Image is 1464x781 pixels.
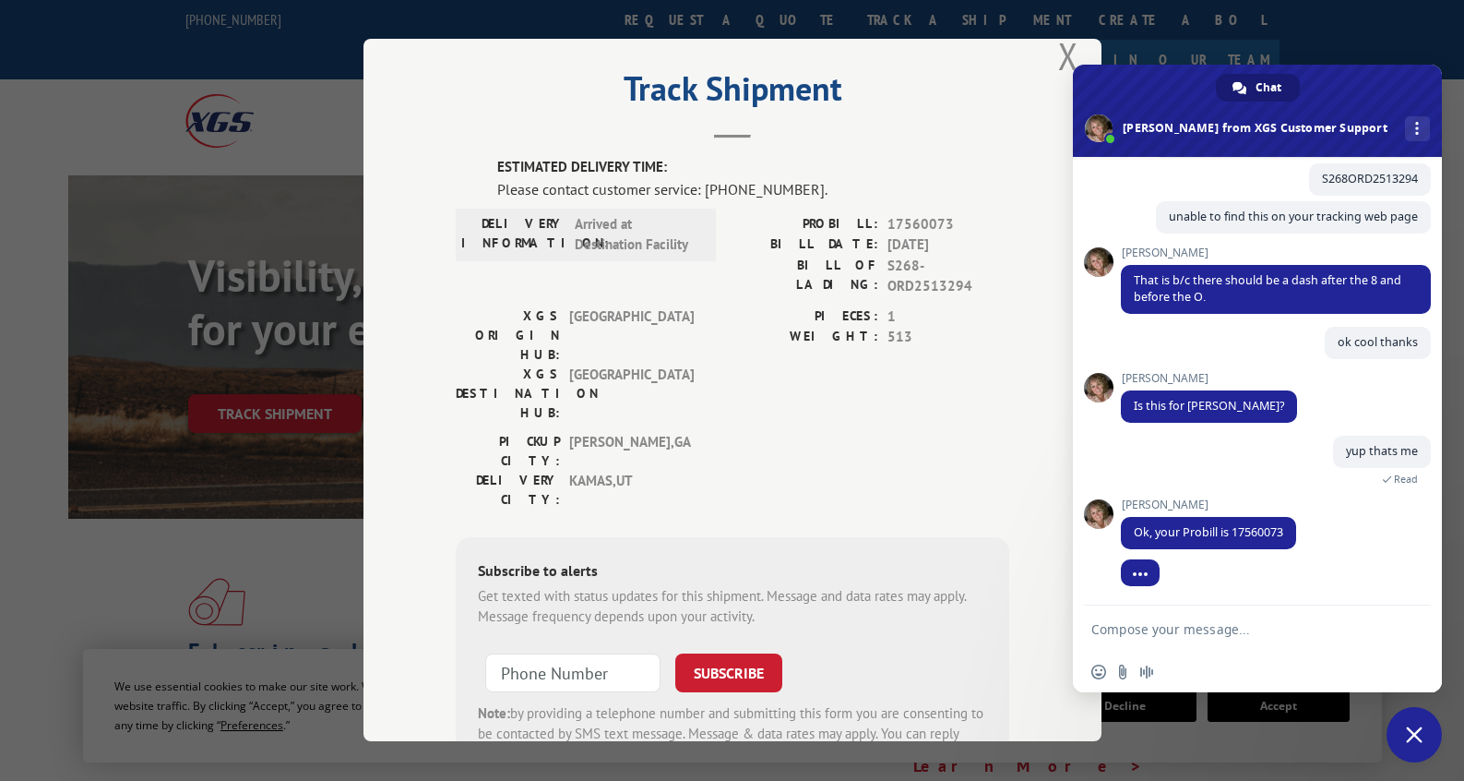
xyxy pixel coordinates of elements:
[497,157,1009,178] label: ESTIMATED DELIVERY TIME:
[1346,443,1418,459] span: yup thats me
[569,365,694,423] span: [GEOGRAPHIC_DATA]
[732,256,878,297] label: BILL OF LADING:
[1121,499,1296,511] span: [PERSON_NAME]
[1058,31,1078,80] button: Close modal
[1134,398,1284,414] span: Is this for [PERSON_NAME]?
[456,432,560,471] label: PICKUP CITY:
[1091,606,1387,652] textarea: Compose your message...
[1139,665,1154,679] span: Audio message
[1394,473,1418,486] span: Read
[1134,272,1401,305] span: That is b/c there should be a dash after the 8 and before the O.
[1121,246,1431,259] span: [PERSON_NAME]
[1256,74,1281,102] span: Chat
[575,214,699,256] span: Arrived at Destination Facility
[732,234,878,256] label: BILL DATE:
[1091,665,1106,679] span: Insert an emoji
[732,327,878,348] label: WEIGHT:
[456,306,560,365] label: XGS ORIGIN HUB:
[478,586,987,628] div: Get texted with status updates for this shipment. Message and data rates may apply. Message frequ...
[1121,372,1297,385] span: [PERSON_NAME]
[569,471,694,510] span: KAMAS , UT
[456,76,1009,111] h2: Track Shipment
[887,256,1009,297] span: S268-ORD2513294
[732,306,878,328] label: PIECES:
[887,234,1009,256] span: [DATE]
[1322,171,1418,186] span: S268ORD2513294
[569,306,694,365] span: [GEOGRAPHIC_DATA]
[675,654,782,692] button: SUBSCRIBE
[456,365,560,423] label: XGS DESTINATION HUB:
[478,704,510,722] strong: Note:
[887,306,1009,328] span: 1
[1387,707,1442,763] a: Close chat
[456,471,560,510] label: DELIVERY CITY:
[497,178,1009,200] div: Please contact customer service: [PHONE_NUMBER].
[1134,524,1283,540] span: Ok, your Probill is 17560073
[478,703,987,766] div: by providing a telephone number and submitting this form you are consenting to be contacted by SM...
[1216,74,1300,102] a: Chat
[485,654,661,692] input: Phone Number
[1115,665,1130,679] span: Send a file
[461,214,565,256] label: DELIVERY INFORMATION:
[887,327,1009,348] span: 513
[1169,209,1418,224] span: unable to find this on your tracking web page
[569,432,694,471] span: [PERSON_NAME] , GA
[732,214,878,235] label: PROBILL:
[887,214,1009,235] span: 17560073
[1338,334,1418,350] span: ok cool thanks
[478,559,987,586] div: Subscribe to alerts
